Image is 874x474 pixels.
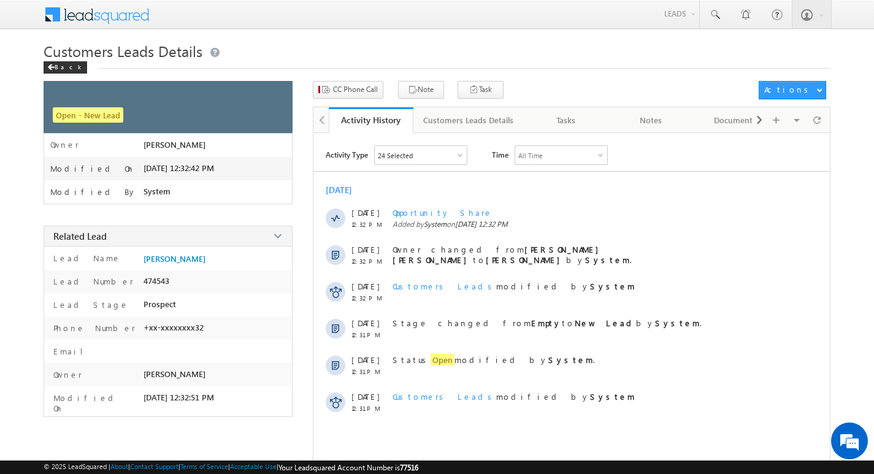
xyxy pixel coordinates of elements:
span: [DATE] 12:32:42 PM [144,163,214,173]
span: [PERSON_NAME] [144,369,205,379]
span: System [424,220,447,229]
span: Prospect [144,299,176,309]
label: Owner [50,369,82,380]
strong: System [590,391,635,402]
strong: [PERSON_NAME] [PERSON_NAME] [393,244,605,265]
span: +xx-xxxxxxxx32 [144,323,204,332]
span: [DATE] [351,354,379,365]
label: Owner [50,140,79,150]
span: 12:32 PM [351,294,388,302]
span: Time [492,145,508,164]
span: [DATE] [351,207,379,218]
span: [DATE] 12:32 PM [455,220,508,229]
span: © 2025 LeadSquared | | | | | [44,462,418,472]
span: [DATE] [351,391,379,402]
div: Activity History [338,114,404,126]
strong: System [655,318,700,328]
span: Owner changed from to by . [393,244,632,265]
a: Documents [694,107,778,133]
label: Lead Stage [50,299,129,310]
a: Terms of Service [180,462,228,470]
span: Activity Type [326,145,368,164]
div: Documents [703,113,767,128]
a: Notes [609,107,694,133]
div: Back [44,61,87,74]
label: Email [50,346,93,356]
label: Phone Number [50,323,136,333]
span: [PERSON_NAME] [144,140,205,150]
label: Modified On [50,164,135,174]
span: modified by [393,281,635,291]
span: Stage changed from to by . [393,318,702,328]
span: [DATE] [351,318,379,328]
span: 474543 [144,276,169,286]
span: Your Leadsquared Account Number is [278,463,418,472]
span: Added by on [393,220,796,229]
button: Task [458,81,504,99]
span: [DATE] [351,281,379,291]
strong: System [548,354,593,365]
span: System [144,186,171,196]
span: Customers Leads [393,281,496,291]
span: [DATE] [351,244,379,254]
div: Tasks [534,113,598,128]
a: Tasks [524,107,609,133]
label: Lead Number [50,276,134,286]
span: 12:32 PM [351,221,388,228]
span: [DATE] 12:32:51 PM [144,392,214,402]
a: Contact Support [130,462,178,470]
div: Customers Leads Details [423,113,513,128]
label: Lead Name [50,253,121,263]
div: Actions [764,84,813,95]
span: 12:31 PM [351,331,388,338]
strong: System [585,254,630,265]
a: [PERSON_NAME] [144,254,205,264]
button: Note [398,81,444,99]
span: 12:31 PM [351,405,388,412]
strong: New Lead [575,318,636,328]
span: 12:32 PM [351,258,388,265]
a: Activity History [329,107,413,133]
div: 24 Selected [378,151,413,159]
label: Modified On [50,392,137,413]
strong: [PERSON_NAME] [486,254,566,265]
span: Customers Leads [393,391,496,402]
button: CC Phone Call [313,81,383,99]
a: Acceptable Use [230,462,277,470]
strong: System [590,281,635,291]
a: About [110,462,128,470]
span: modified by [393,391,635,402]
div: All Time [518,151,543,159]
div: Notes [619,113,683,128]
a: Customers Leads Details [413,107,524,133]
span: Customers Leads Details [44,41,202,61]
span: 77516 [400,463,418,472]
div: [DATE] [326,184,366,196]
span: CC Phone Call [333,84,378,95]
span: Related Lead [53,230,107,242]
button: Actions [759,81,826,99]
span: 12:31 PM [351,368,388,375]
span: Open - New Lead [53,107,123,123]
label: Modified By [50,187,137,197]
span: Status modified by . [393,354,595,365]
strong: Empty [531,318,562,328]
span: Open [431,354,454,365]
span: Opportunity Share [393,207,493,218]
